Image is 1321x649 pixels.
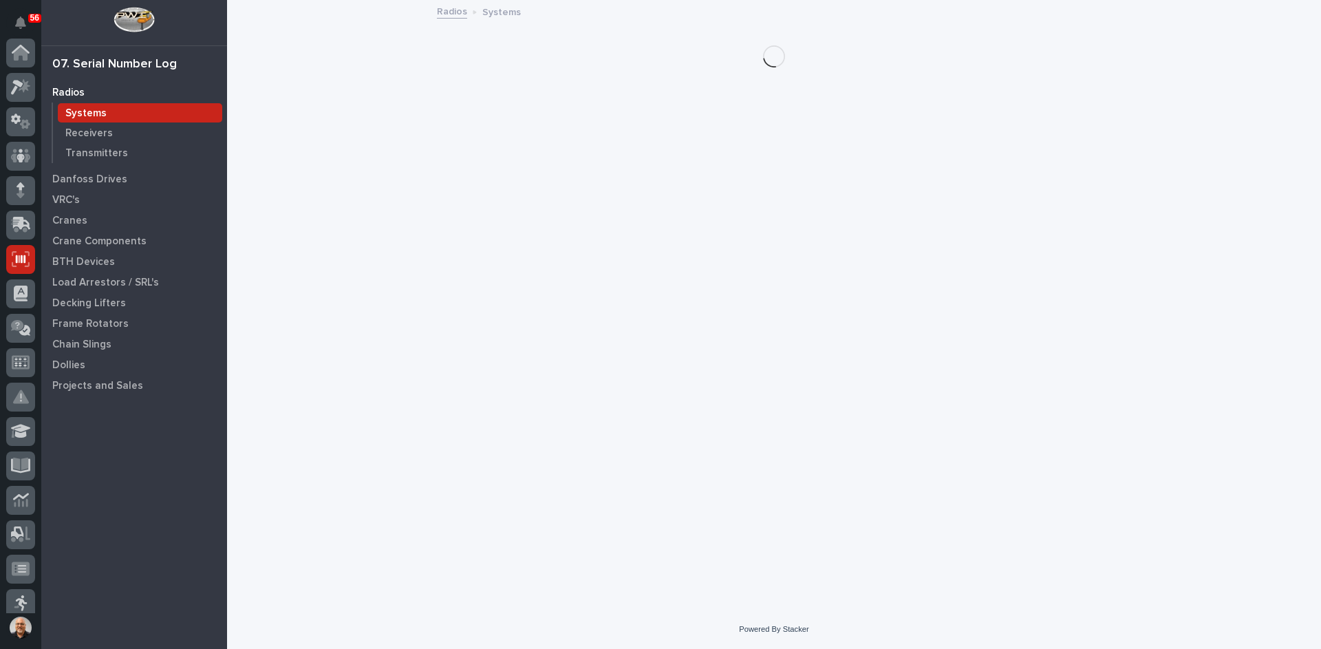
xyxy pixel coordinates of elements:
p: Cranes [52,215,87,227]
p: 56 [30,13,39,23]
a: Dollies [41,354,227,375]
p: VRC's [52,194,80,206]
a: Cranes [41,210,227,231]
p: Systems [65,107,107,120]
a: Load Arrestors / SRL's [41,272,227,292]
a: Chain Slings [41,334,227,354]
p: Danfoss Drives [52,173,127,186]
a: Powered By Stacker [739,625,808,633]
p: Transmitters [65,147,128,160]
p: Receivers [65,127,113,140]
p: Projects and Sales [52,380,143,392]
p: Crane Components [52,235,147,248]
p: Frame Rotators [52,318,129,330]
p: Radios [52,87,85,99]
div: 07. Serial Number Log [52,57,177,72]
p: Dollies [52,359,85,372]
p: Load Arrestors / SRL's [52,277,159,289]
img: Workspace Logo [114,7,154,32]
p: Chain Slings [52,339,111,351]
p: Systems [482,3,521,19]
a: Danfoss Drives [41,169,227,189]
a: Radios [437,3,467,19]
p: Decking Lifters [52,297,126,310]
a: Systems [53,103,227,123]
a: VRC's [41,189,227,210]
a: Projects and Sales [41,375,227,396]
button: users-avatar [6,613,35,642]
a: Receivers [53,123,227,142]
a: Crane Components [41,231,227,251]
div: Notifications56 [17,17,35,39]
a: BTH Devices [41,251,227,272]
a: Decking Lifters [41,292,227,313]
button: Notifications [6,8,35,37]
a: Frame Rotators [41,313,227,334]
p: BTH Devices [52,256,115,268]
a: Transmitters [53,143,227,162]
a: Radios [41,82,227,103]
